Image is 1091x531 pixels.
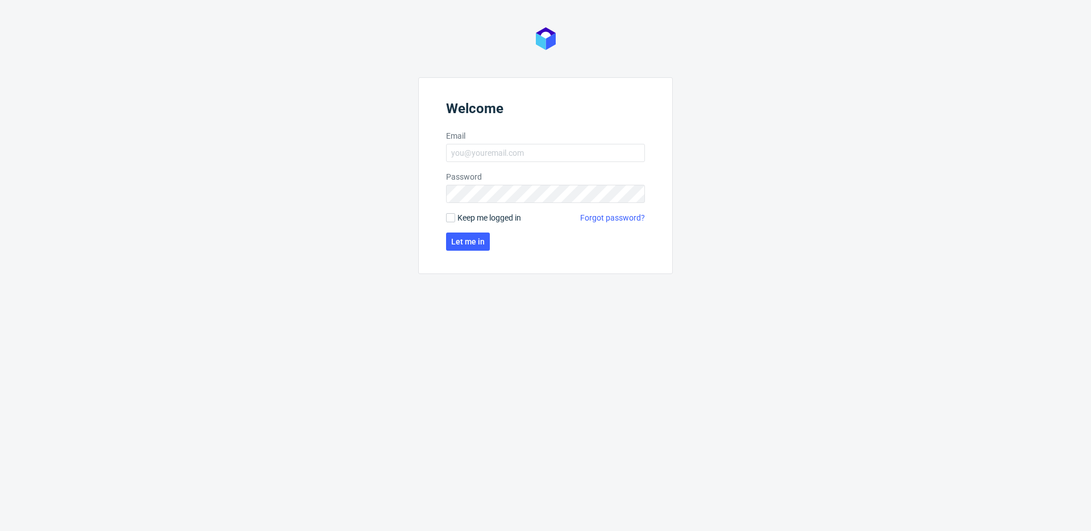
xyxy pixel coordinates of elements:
input: you@youremail.com [446,144,645,162]
span: Keep me logged in [457,212,521,223]
label: Password [446,171,645,182]
button: Let me in [446,233,490,251]
header: Welcome [446,101,645,121]
a: Forgot password? [580,212,645,223]
span: Let me in [451,238,485,246]
label: Email [446,130,645,142]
